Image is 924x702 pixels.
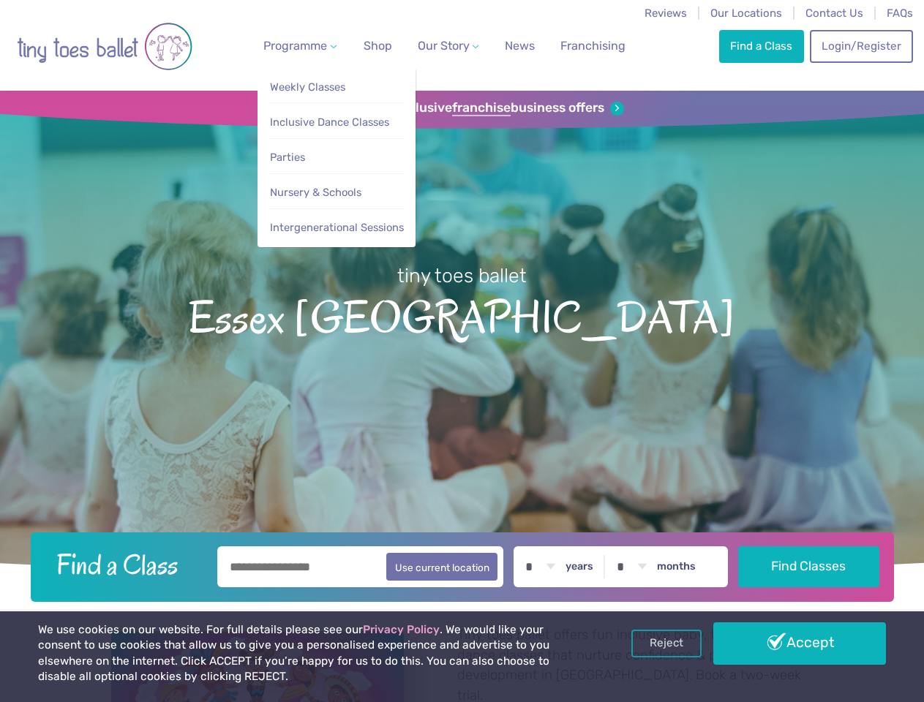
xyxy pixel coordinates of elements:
[268,74,405,101] a: Weekly Classes
[560,39,626,53] span: Franchising
[17,10,192,83] img: tiny toes ballet
[270,116,389,129] span: Inclusive Dance Classes
[386,553,498,581] button: Use current location
[268,109,405,136] a: Inclusive Dance Classes
[645,7,687,20] a: Reviews
[499,31,541,61] a: News
[719,30,804,62] a: Find a Class
[270,221,404,234] span: Intergenerational Sessions
[452,100,511,116] strong: franchise
[555,31,631,61] a: Franchising
[258,31,342,61] a: Programme
[270,186,361,199] span: Nursery & Schools
[363,623,440,636] a: Privacy Policy
[505,39,535,53] span: News
[710,7,782,20] a: Our Locations
[397,264,527,287] small: tiny toes ballet
[364,39,392,53] span: Shop
[23,289,901,343] span: Essex [GEOGRAPHIC_DATA]
[657,560,696,573] label: months
[411,31,484,61] a: Our Story
[887,7,913,20] a: FAQs
[45,546,207,583] h2: Find a Class
[810,30,912,62] a: Login/Register
[566,560,593,573] label: years
[270,80,345,94] span: Weekly Classes
[631,630,702,657] a: Reject
[713,622,886,665] a: Accept
[268,214,405,241] a: Intergenerational Sessions
[263,39,327,53] span: Programme
[38,622,589,685] p: We use cookies on our website. For full details please see our . We would like your consent to us...
[805,7,863,20] a: Contact Us
[418,39,470,53] span: Our Story
[268,179,405,206] a: Nursery & Schools
[358,31,398,61] a: Shop
[270,151,305,164] span: Parties
[300,100,624,116] a: Sign up for our exclusivefranchisebusiness offers
[738,546,879,587] button: Find Classes
[268,144,405,171] a: Parties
